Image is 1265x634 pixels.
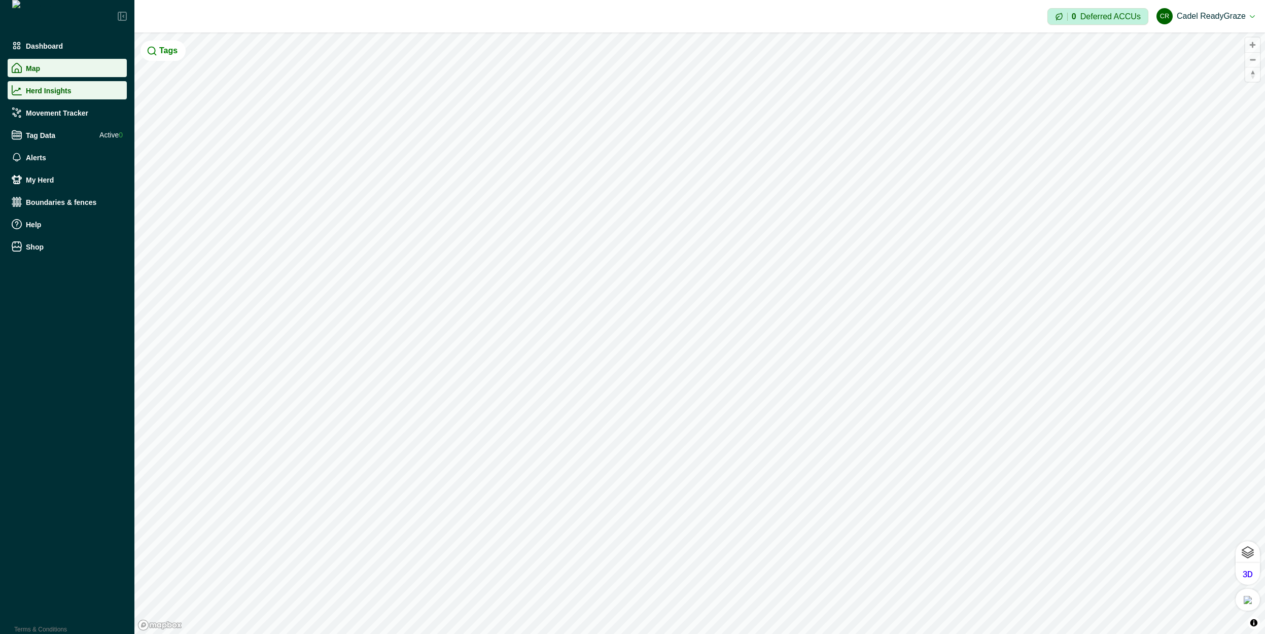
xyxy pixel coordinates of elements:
p: Boundaries & fences [26,198,96,206]
a: Dashboard [8,37,127,55]
a: Map [8,59,127,77]
p: Deferred ACCUs [1080,13,1141,20]
p: My Herd [26,175,54,184]
a: Movement Tracker [8,103,127,122]
p: 0 [1072,13,1076,21]
button: Tags [140,41,186,61]
button: Zoom in [1245,38,1260,52]
span: Zoom out [1245,53,1260,67]
p: Help [26,220,41,228]
a: Terms & Conditions [14,626,67,633]
a: Alerts [8,148,127,166]
p: Dashboard [26,42,63,50]
a: Mapbox logo [137,619,182,631]
p: Map [26,64,40,72]
button: Cadel ReadyGrazeCadel ReadyGraze [1156,4,1255,28]
button: Reset bearing to north [1245,67,1260,82]
span: Active [99,130,123,140]
canvas: Map [134,32,1265,634]
button: Toggle attribution [1248,617,1260,629]
p: Shop [26,242,44,251]
span: 0 [119,131,123,139]
p: Tag Data [26,131,55,139]
p: Herd Insights [26,86,71,94]
button: Zoom out [1245,52,1260,67]
a: My Herd [8,170,127,189]
a: Shop [8,237,127,256]
img: satellit.png [1244,596,1252,604]
a: Help [8,215,127,233]
p: Alerts [26,153,46,161]
a: Herd Insights [8,81,127,99]
a: Boundaries & fences [8,193,127,211]
a: Tag DataActive0 [8,126,127,144]
p: Movement Tracker [26,109,88,117]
